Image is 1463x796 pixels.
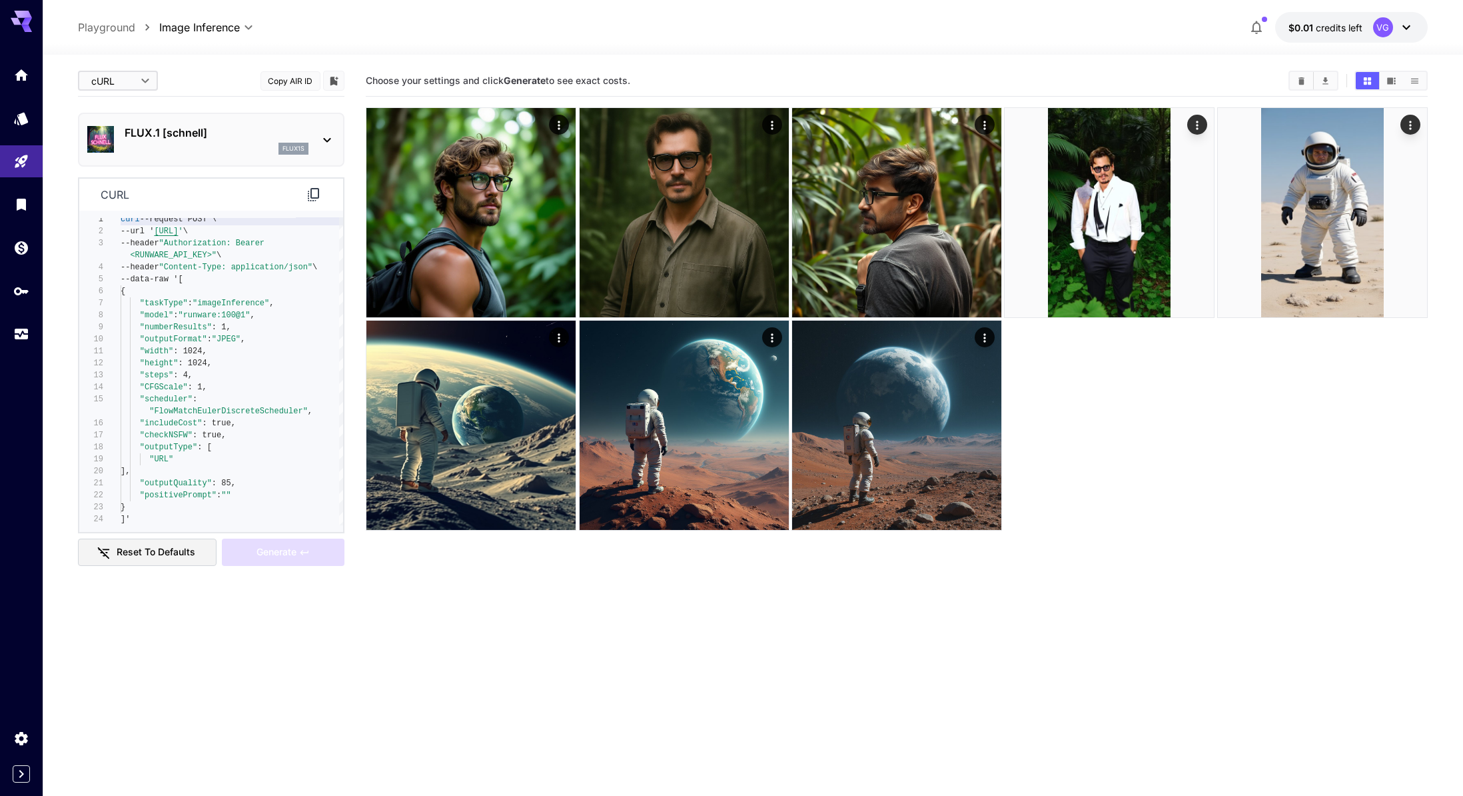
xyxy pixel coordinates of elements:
[79,465,103,477] div: 20
[159,239,264,248] span: "Authorization: Bearer
[13,326,29,343] div: Usage
[580,108,789,317] img: 9k=
[1403,72,1426,89] button: Show media in list view
[179,227,183,236] span: '
[79,429,103,441] div: 17
[140,443,197,452] span: "outputType"
[366,108,576,317] img: Z
[121,275,183,284] span: --data-raw '[
[78,539,217,566] button: Reset to defaults
[1380,72,1403,89] button: Show media in video view
[1316,22,1362,33] span: credits left
[79,501,103,513] div: 23
[188,299,193,308] span: :
[366,321,576,530] img: 2Q==
[79,357,103,369] div: 12
[250,311,255,320] span: ,
[1314,72,1337,89] button: Download All
[174,347,207,356] span: : 1024,
[1373,17,1393,37] div: VG
[79,237,103,249] div: 3
[79,213,103,225] div: 1
[79,381,103,393] div: 14
[140,371,173,380] span: "steps"
[121,239,159,248] span: --header
[140,215,217,224] span: --request POST \
[1288,22,1316,33] span: $0.01
[140,335,207,344] span: "outputFormat"
[549,115,569,135] div: Actions
[121,227,154,236] span: --url '
[260,71,320,91] button: Copy AIR ID
[79,369,103,381] div: 13
[121,287,125,296] span: {
[79,393,103,405] div: 15
[79,333,103,345] div: 10
[140,491,217,500] span: "positivePrompt"
[179,311,250,320] span: "runware:100@1"
[79,345,103,357] div: 11
[792,108,1001,317] img: 2Q==
[101,187,129,203] p: curl
[140,359,179,368] span: "height"
[159,19,240,35] span: Image Inference
[140,299,188,308] span: "taskType"
[13,765,30,783] button: Expand sidebar
[328,73,340,89] button: Add to library
[140,323,212,332] span: "numberResults"
[217,491,221,500] span: :
[78,19,135,35] a: Playground
[282,144,304,153] p: flux1s
[125,125,308,141] p: FLUX.1 [schnell]
[79,417,103,429] div: 16
[366,75,630,86] span: Choose your settings and click to see exact costs.
[212,335,241,344] span: "JPEG"
[79,513,103,525] div: 24
[1005,108,1214,317] img: 9k=
[203,419,236,428] span: : true,
[79,261,103,273] div: 4
[79,453,103,465] div: 19
[140,383,188,392] span: "CFGScale"
[79,309,103,321] div: 8
[140,431,193,440] span: "checkNSFW"
[79,297,103,309] div: 7
[13,196,29,213] div: Library
[1218,108,1427,317] img: 2Q==
[1356,72,1379,89] button: Show media in grid view
[159,263,312,272] span: "Content-Type: application/json"
[121,215,140,224] span: curl
[87,119,335,160] div: FLUX.1 [schnell]flux1s
[1288,21,1362,35] div: $0.01259
[13,110,29,127] div: Models
[549,327,569,347] div: Actions
[13,153,29,170] div: Playground
[131,251,217,260] span: <RUNWARE_API_KEY>"
[79,285,103,297] div: 6
[241,335,245,344] span: ,
[762,115,782,135] div: Actions
[1288,71,1338,91] div: Clear AllDownload All
[140,395,193,404] span: "scheduler"
[150,455,174,464] span: "URL"
[13,67,29,83] div: Home
[193,431,226,440] span: : true,
[1187,115,1207,135] div: Actions
[580,321,789,530] img: 2Q==
[188,383,207,392] span: : 1,
[212,323,231,332] span: : 1,
[140,311,173,320] span: "model"
[174,311,179,320] span: :
[1400,115,1420,135] div: Actions
[193,299,269,308] span: "imageInference"
[155,227,179,236] span: [URL]
[79,321,103,333] div: 9
[270,299,274,308] span: ,
[222,491,231,500] span: ""
[212,479,236,488] span: : 85,
[91,74,133,88] span: cURL
[121,503,125,512] span: }
[1275,12,1428,43] button: $0.01259VG
[121,515,130,524] span: ]'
